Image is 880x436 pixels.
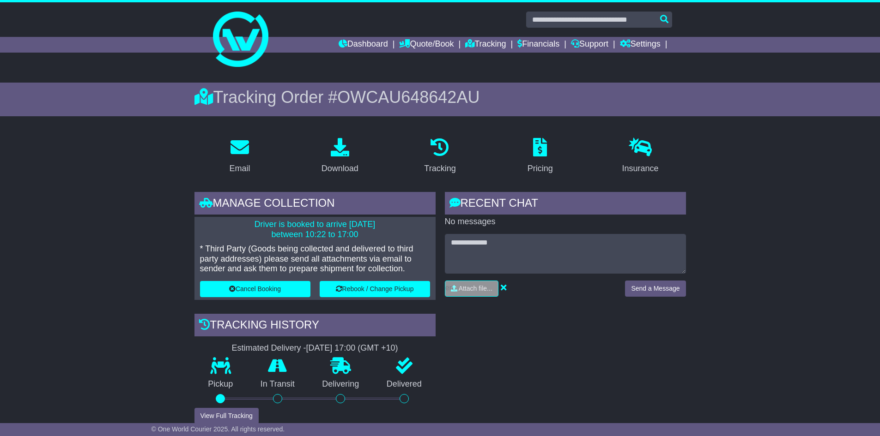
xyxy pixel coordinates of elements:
a: Settings [620,37,661,53]
a: Quote/Book [399,37,454,53]
p: Driver is booked to arrive [DATE] between 10:22 to 17:00 [200,220,430,239]
p: Delivering [309,379,373,389]
button: Cancel Booking [200,281,310,297]
div: Download [322,162,358,175]
div: Tracking Order # [194,87,686,107]
div: Tracking [424,162,455,175]
p: * Third Party (Goods being collected and delivered to third party addresses) please send all atta... [200,244,430,274]
a: Tracking [465,37,506,53]
div: Insurance [622,162,659,175]
a: Financials [517,37,559,53]
button: Rebook / Change Pickup [320,281,430,297]
a: Support [571,37,608,53]
a: Dashboard [339,37,388,53]
div: Email [229,162,250,175]
a: Tracking [418,135,461,178]
div: [DATE] 17:00 (GMT +10) [306,343,398,353]
div: Manage collection [194,192,436,217]
div: Estimated Delivery - [194,343,436,353]
button: View Full Tracking [194,408,259,424]
span: © One World Courier 2025. All rights reserved. [152,425,285,433]
p: Pickup [194,379,247,389]
button: Send a Message [625,281,686,297]
p: In Transit [247,379,309,389]
a: Email [223,135,256,178]
a: Download [316,135,364,178]
p: No messages [445,217,686,227]
p: Delivered [373,379,436,389]
div: Pricing [528,162,553,175]
div: RECENT CHAT [445,192,686,217]
a: Pricing [522,135,559,178]
a: Insurance [616,135,665,178]
span: OWCAU648642AU [337,88,479,107]
div: Tracking history [194,314,436,339]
